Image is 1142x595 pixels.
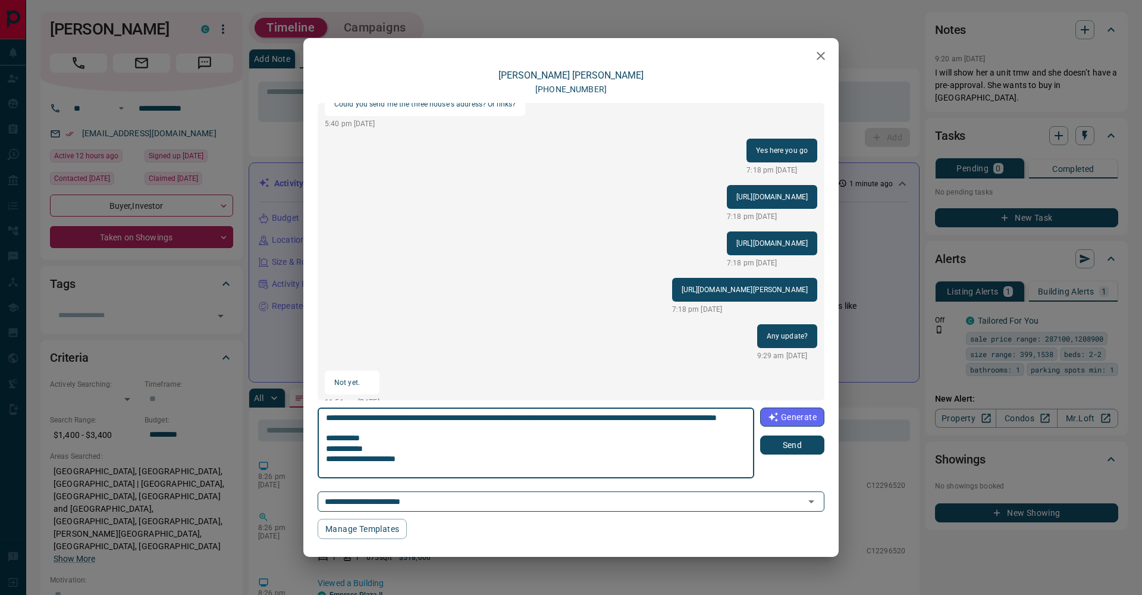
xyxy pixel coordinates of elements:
[682,283,808,297] p: [URL][DOMAIN_NAME][PERSON_NAME]
[736,236,808,250] p: [URL][DOMAIN_NAME]
[334,375,370,390] p: Not yet.
[727,211,817,222] p: 7:18 pm [DATE]
[672,304,818,315] p: 7:18 pm [DATE]
[498,70,644,81] a: [PERSON_NAME] [PERSON_NAME]
[803,493,820,510] button: Open
[736,190,808,204] p: [URL][DOMAIN_NAME]
[760,436,824,455] button: Send
[535,83,607,96] p: [PHONE_NUMBER]
[756,143,808,158] p: Yes here you go
[760,408,824,427] button: Generate
[767,329,808,343] p: Any update?
[746,165,817,176] p: 7:18 pm [DATE]
[334,97,516,111] p: Could you send me the three house's address? Or links?
[757,350,817,361] p: 9:29 am [DATE]
[318,519,407,539] button: Manage Templates
[325,397,379,408] p: 11:54 am [DATE]
[727,258,817,268] p: 7:18 pm [DATE]
[325,118,525,129] p: 5:40 pm [DATE]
